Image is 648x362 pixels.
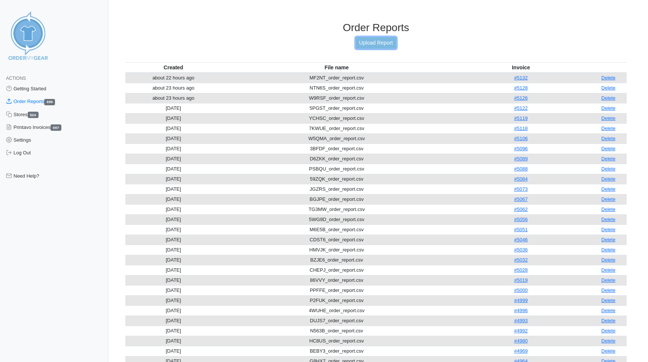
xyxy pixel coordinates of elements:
[125,93,221,103] td: about 23 hours ago
[221,123,452,133] td: 7KWUE_order_report.csv
[601,146,615,151] a: Delete
[221,285,452,295] td: PPFFE_order_report.csv
[601,206,615,212] a: Delete
[221,184,452,194] td: JGZRS_order_report.csv
[514,146,528,151] a: #5096
[125,336,221,346] td: [DATE]
[221,62,452,73] th: File name
[514,257,528,263] a: #5032
[514,136,528,141] a: #5106
[125,224,221,235] td: [DATE]
[601,186,615,192] a: Delete
[514,328,528,334] a: #4992
[601,257,615,263] a: Delete
[514,308,528,313] a: #4996
[125,83,221,93] td: about 23 hours ago
[125,174,221,184] td: [DATE]
[514,75,528,81] a: #5132
[601,75,615,81] a: Delete
[601,166,615,172] a: Delete
[221,194,452,204] td: BGJPE_order_report.csv
[51,124,61,131] span: 697
[221,255,452,265] td: BZJE6_order_report.csv
[601,267,615,273] a: Delete
[221,346,452,356] td: BEBY3_order_report.csv
[125,21,627,34] h3: Order Reports
[28,112,39,118] span: 524
[125,184,221,194] td: [DATE]
[514,247,528,253] a: #5036
[221,113,452,123] td: YCHSC_order_report.csv
[601,277,615,283] a: Delete
[514,318,528,323] a: #4993
[601,105,615,111] a: Delete
[125,265,221,275] td: [DATE]
[601,287,615,293] a: Delete
[601,237,615,242] a: Delete
[221,154,452,164] td: D6ZKK_order_report.csv
[601,227,615,232] a: Delete
[125,154,221,164] td: [DATE]
[125,103,221,113] td: [DATE]
[601,217,615,222] a: Delete
[514,166,528,172] a: #5088
[125,285,221,295] td: [DATE]
[221,316,452,326] td: DUJS7_order_report.csv
[221,83,452,93] td: NTN6S_order_report.csv
[125,133,221,144] td: [DATE]
[601,318,615,323] a: Delete
[125,346,221,356] td: [DATE]
[125,255,221,265] td: [DATE]
[601,328,615,334] a: Delete
[601,298,615,303] a: Delete
[601,176,615,182] a: Delete
[221,326,452,336] td: N563B_order_report.csv
[514,267,528,273] a: #5028
[514,156,528,162] a: #5089
[514,298,528,303] a: #4999
[125,194,221,204] td: [DATE]
[221,174,452,184] td: 59ZQK_order_report.csv
[514,95,528,101] a: #5126
[221,93,452,103] td: W9RSF_order_report.csv
[601,85,615,91] a: Delete
[514,277,528,283] a: #5019
[221,224,452,235] td: M6E5B_order_report.csv
[514,206,528,212] a: #5062
[514,237,528,242] a: #5046
[125,326,221,336] td: [DATE]
[125,144,221,154] td: [DATE]
[452,62,590,73] th: Invoice
[221,133,452,144] td: W5QMA_order_report.csv
[221,164,452,174] td: PSBQU_order_report.csv
[6,76,26,81] span: Actions
[221,144,452,154] td: 3BFDF_order_report.csv
[514,85,528,91] a: #5128
[125,204,221,214] td: [DATE]
[125,295,221,305] td: [DATE]
[514,338,528,344] a: #4980
[125,235,221,245] td: [DATE]
[125,214,221,224] td: [DATE]
[44,99,55,105] span: 699
[221,336,452,346] td: HC8US_order_report.csv
[125,305,221,316] td: [DATE]
[125,73,221,83] td: about 22 hours ago
[514,105,528,111] a: #5122
[601,95,615,101] a: Delete
[125,113,221,123] td: [DATE]
[125,245,221,255] td: [DATE]
[125,123,221,133] td: [DATE]
[514,227,528,232] a: #5051
[125,62,221,73] th: Created
[221,214,452,224] td: 5WG9D_order_report.csv
[221,103,452,113] td: 5PGST_order_report.csv
[221,295,452,305] td: P2FUK_order_report.csv
[514,348,528,354] a: #4969
[221,245,452,255] td: HMVJK_order_report.csv
[514,196,528,202] a: #5067
[221,204,452,214] td: TG3MW_order_report.csv
[514,176,528,182] a: #5084
[221,305,452,316] td: 4WUHE_order_report.csv
[514,186,528,192] a: #5073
